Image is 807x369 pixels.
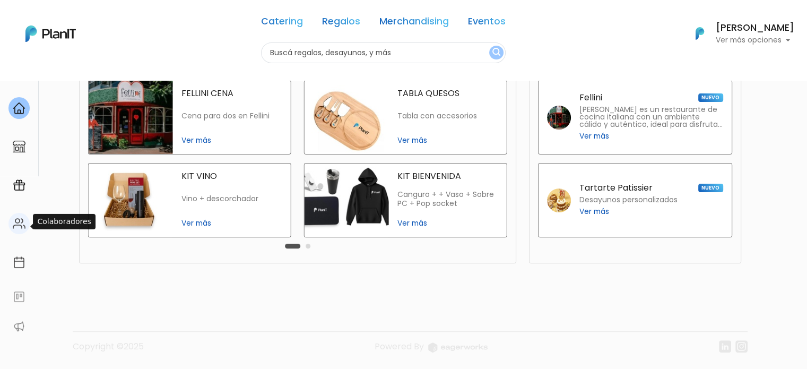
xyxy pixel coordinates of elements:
[579,184,653,192] p: Tartarte Patissier
[89,164,173,237] img: kit vino
[397,89,498,98] p: TABLA QUESOS
[13,140,25,153] img: marketplace-4ceaa7011d94191e9ded77b95e3339b90024bf715f7c57f8cf31f2d8c509eaba.svg
[13,256,25,269] img: calendar-87d922413cdce8b2cf7b7f5f62616a5cf9e4887200fb71536465627b3292af00.svg
[55,10,153,31] div: ¿Necesitás ayuda?
[492,48,500,58] img: search_button-432b6d5273f82d61273b3651a40e1bd1b912527efae98b1b7a1b2c0702e16a8d.svg
[73,340,144,361] p: Copyright ©2025
[282,239,313,252] div: Carousel Pagination
[538,80,732,155] a: Fellini NUEVO [PERSON_NAME] es un restaurante de cocina italiana con un ambiente cálido y auténti...
[538,163,732,237] a: Tartarte Patissier NUEVO Desayunos personalizados Ver más
[397,135,498,146] span: Ver más
[322,17,360,30] a: Regalos
[181,172,282,181] p: KIT VINO
[13,217,25,230] img: people-662611757002400ad9ed0e3c099ab2801c6687ba6c219adb57efc949bc21e19d.svg
[735,340,748,353] img: instagram-7ba2a2629254302ec2a9470e65da5de918c9f3c9a63008f8abed3140a32961bf.svg
[379,17,449,30] a: Merchandising
[719,340,731,353] img: linkedin-cc7d2dbb1a16aff8e18f147ffe980d30ddd5d9e01409788280e63c91fc390ff4.svg
[181,194,282,203] p: Vino + descorchador
[716,23,794,33] h6: [PERSON_NAME]
[88,80,291,155] a: fellini cena FELLINI CENA Cena para dos en Fellini Ver más
[88,163,291,237] a: kit vino KIT VINO Vino + descorchador Ver más
[304,80,507,155] a: tabla quesos TABLA QUESOS Tabla con accesorios Ver más
[397,111,498,121] p: Tabla con accesorios
[579,106,723,128] p: [PERSON_NAME] es un restaurante de cocina italiana con un ambiente cálido y auténtico, ideal para...
[13,179,25,192] img: campaigns-02234683943229c281be62815700db0a1741e53638e28bf9629b52c665b00959.svg
[397,218,498,229] span: Ver más
[682,20,794,47] button: PlanIt Logo [PERSON_NAME] Ver más opciones
[579,206,609,217] span: Ver más
[181,218,282,229] span: Ver más
[261,17,303,30] a: Catering
[688,22,711,45] img: PlanIt Logo
[716,37,794,44] p: Ver más opciones
[547,106,571,130] img: fellini
[579,131,609,142] span: Ver más
[181,135,282,146] span: Ver más
[181,89,282,98] p: FELLINI CENA
[698,93,723,102] span: NUEVO
[579,196,678,204] p: Desayunos personalizados
[698,184,723,192] span: NUEVO
[306,244,310,248] button: Carousel Page 2
[375,340,488,361] a: Powered By
[305,164,389,237] img: kit bienvenida
[397,172,498,181] p: KIT BIENVENIDA
[285,244,300,248] button: Carousel Page 1 (Current Slide)
[181,111,282,121] p: Cena para dos en Fellini
[547,188,571,212] img: tartarte patissier
[397,190,498,209] p: Canguro + + Vaso + Sobre PC + Pop socket
[13,320,25,333] img: partners-52edf745621dab592f3b2c58e3bca9d71375a7ef29c3b500c9f145b62cc070d4.svg
[375,340,424,353] span: translation missing: es.layouts.footer.powered_by
[304,163,507,237] a: kit bienvenida KIT BIENVENIDA Canguro + + Vaso + Sobre PC + Pop socket Ver más
[468,17,506,30] a: Eventos
[428,342,488,353] img: logo_eagerworks-044938b0bf012b96b195e05891a56339191180c2d98ce7df62ca656130a436fa.svg
[13,102,25,115] img: home-e721727adea9d79c4d83392d1f703f7f8bce08238fde08b1acbfd93340b81755.svg
[261,42,506,63] input: Buscá regalos, desayunos, y más
[25,25,76,42] img: PlanIt Logo
[579,93,602,102] p: Fellini
[13,290,25,303] img: feedback-78b5a0c8f98aac82b08bfc38622c3050aee476f2c9584af64705fc4e61158814.svg
[33,214,95,229] div: Colaboradores
[305,81,389,154] img: tabla quesos
[89,81,173,154] img: fellini cena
